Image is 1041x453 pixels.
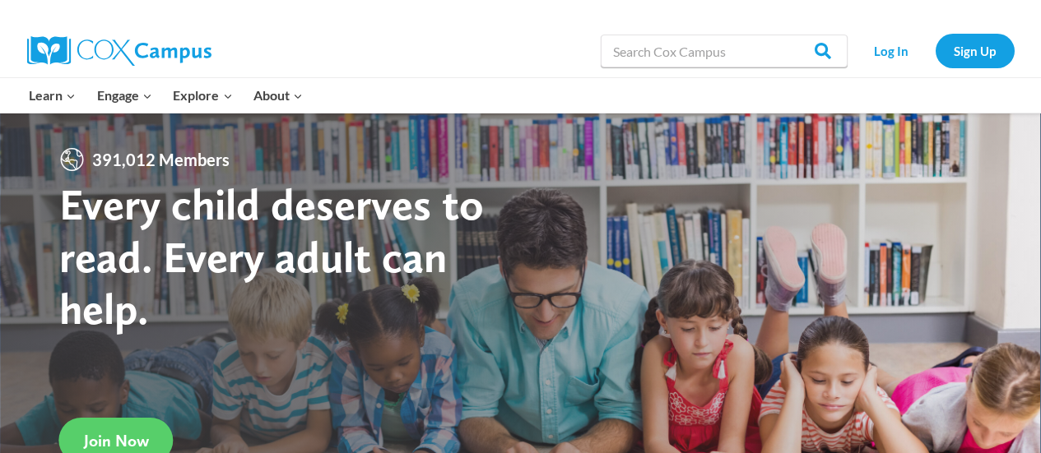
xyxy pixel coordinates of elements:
[601,35,848,67] input: Search Cox Campus
[173,85,232,106] span: Explore
[86,146,236,173] span: 391,012 Members
[856,34,1015,67] nav: Secondary Navigation
[97,85,152,106] span: Engage
[29,85,76,106] span: Learn
[19,78,314,113] nav: Primary Navigation
[936,34,1015,67] a: Sign Up
[59,178,484,335] strong: Every child deserves to read. Every adult can help.
[84,431,149,451] span: Join Now
[856,34,927,67] a: Log In
[253,85,303,106] span: About
[27,36,211,66] img: Cox Campus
